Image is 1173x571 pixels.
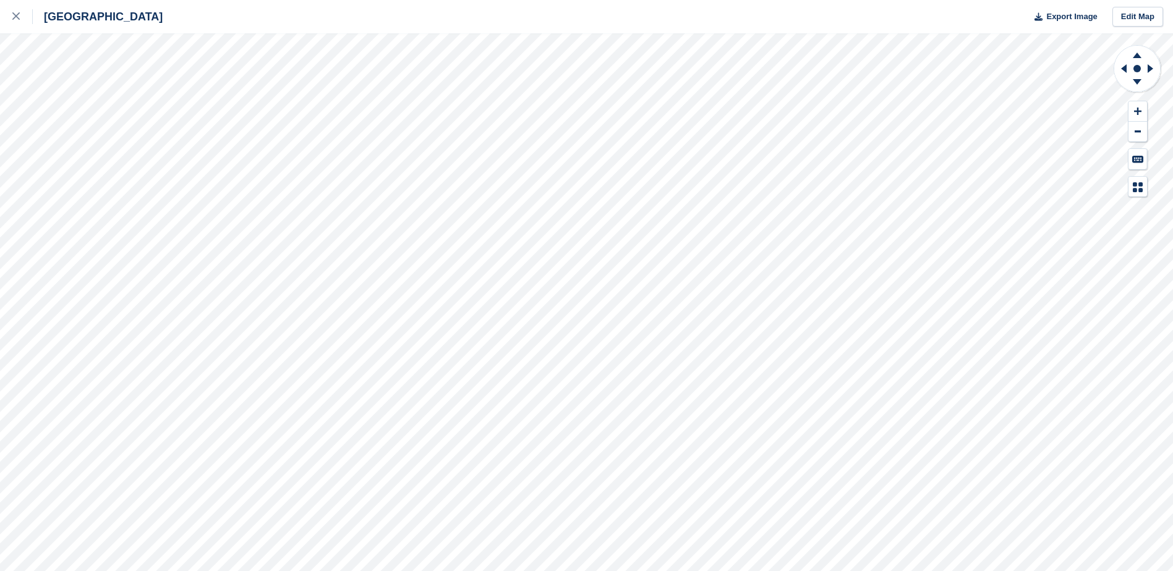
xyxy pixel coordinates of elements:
div: [GEOGRAPHIC_DATA] [33,9,163,24]
button: Zoom Out [1128,122,1147,142]
button: Map Legend [1128,177,1147,197]
button: Zoom In [1128,101,1147,122]
button: Keyboard Shortcuts [1128,149,1147,169]
button: Export Image [1027,7,1098,27]
a: Edit Map [1112,7,1163,27]
span: Export Image [1046,11,1097,23]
